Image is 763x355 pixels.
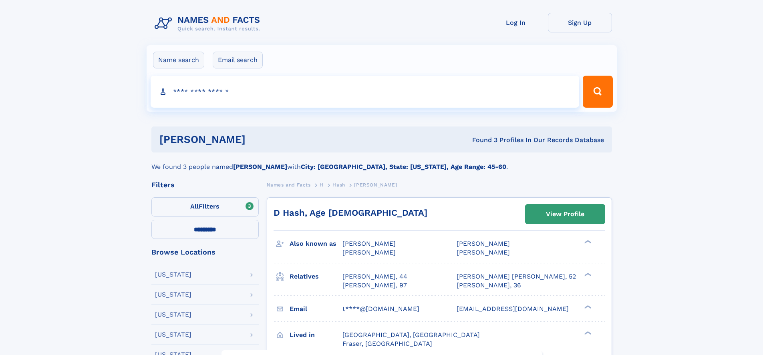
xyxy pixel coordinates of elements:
a: [PERSON_NAME], 36 [457,281,521,290]
span: [GEOGRAPHIC_DATA], [GEOGRAPHIC_DATA] [342,331,480,339]
a: H [320,180,324,190]
span: [EMAIL_ADDRESS][DOMAIN_NAME] [457,305,569,313]
a: [PERSON_NAME], 97 [342,281,407,290]
span: [PERSON_NAME] [354,182,397,188]
div: ❯ [582,330,592,335]
a: D Hash, Age [DEMOGRAPHIC_DATA] [274,208,427,218]
div: Filters [151,181,259,189]
span: All [190,203,199,210]
b: City: [GEOGRAPHIC_DATA], State: [US_STATE], Age Range: 45-60 [301,163,506,170]
b: [PERSON_NAME] [233,163,287,170]
a: Names and Facts [267,180,311,190]
div: [US_STATE] [155,271,191,278]
div: Browse Locations [151,249,259,256]
div: [US_STATE] [155,311,191,318]
span: [PERSON_NAME] [342,240,396,247]
img: Logo Names and Facts [151,13,267,34]
label: Filters [151,197,259,217]
span: [PERSON_NAME] [457,249,510,256]
h1: [PERSON_NAME] [159,134,359,144]
input: search input [151,76,580,108]
span: [PERSON_NAME] [457,240,510,247]
h3: Also known as [290,237,342,251]
div: We found 3 people named with . [151,152,612,172]
label: Email search [213,52,263,68]
div: ❯ [582,272,592,277]
div: View Profile [546,205,584,223]
h3: Email [290,302,342,316]
div: ❯ [582,304,592,309]
a: Sign Up [548,13,612,32]
div: [US_STATE] [155,291,191,298]
a: Hash [332,180,345,190]
div: ❯ [582,239,592,245]
a: [PERSON_NAME], 44 [342,272,407,281]
span: Hash [332,182,345,188]
span: [PERSON_NAME] [342,249,396,256]
div: Found 3 Profiles In Our Records Database [359,136,604,144]
button: Search Button [583,76,612,108]
a: [PERSON_NAME] [PERSON_NAME], 52 [457,272,576,281]
span: H [320,182,324,188]
span: Fraser, [GEOGRAPHIC_DATA] [342,340,432,347]
h3: Lived in [290,328,342,342]
a: View Profile [525,205,605,224]
h3: Relatives [290,270,342,283]
label: Name search [153,52,204,68]
div: [US_STATE] [155,331,191,338]
a: Log In [484,13,548,32]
